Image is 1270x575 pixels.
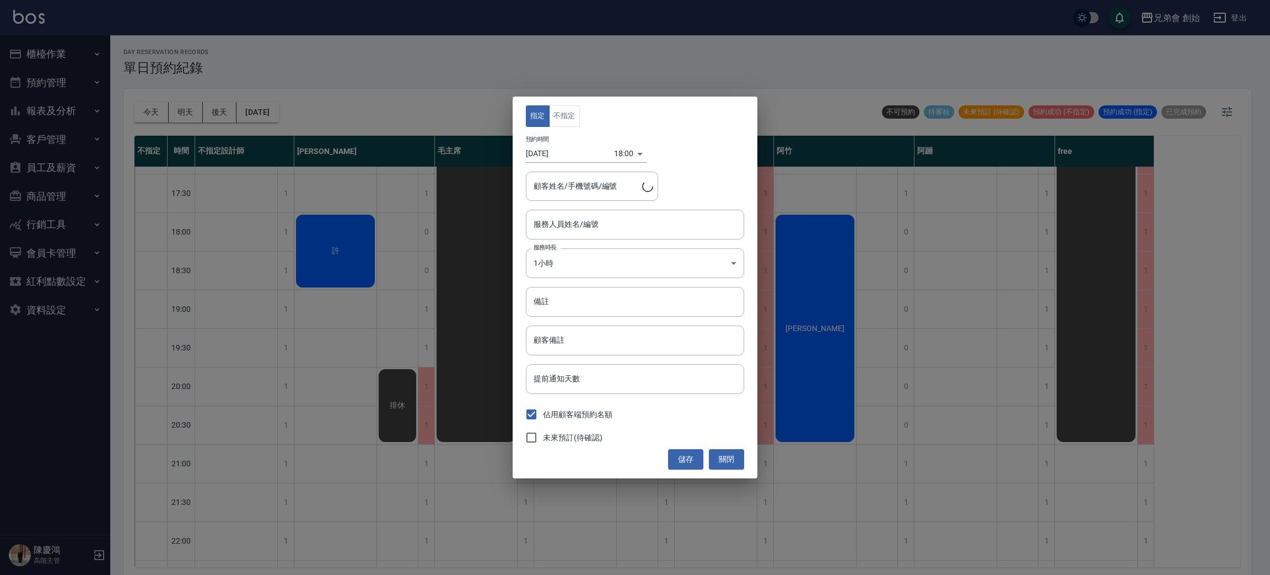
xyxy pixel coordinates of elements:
div: 18:00 [614,145,633,163]
button: 不指定 [549,105,580,127]
button: 關閉 [709,449,744,470]
div: 1小時 [526,248,744,278]
label: 服務時長 [534,243,557,252]
span: 佔用顧客端預約名額 [543,409,612,420]
span: 未來預訂(待確認) [543,432,602,444]
input: Choose date, selected date is 2025-08-10 [526,145,614,163]
button: 儲存 [668,449,703,470]
button: 指定 [526,105,550,127]
label: 預約時間 [526,135,549,143]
